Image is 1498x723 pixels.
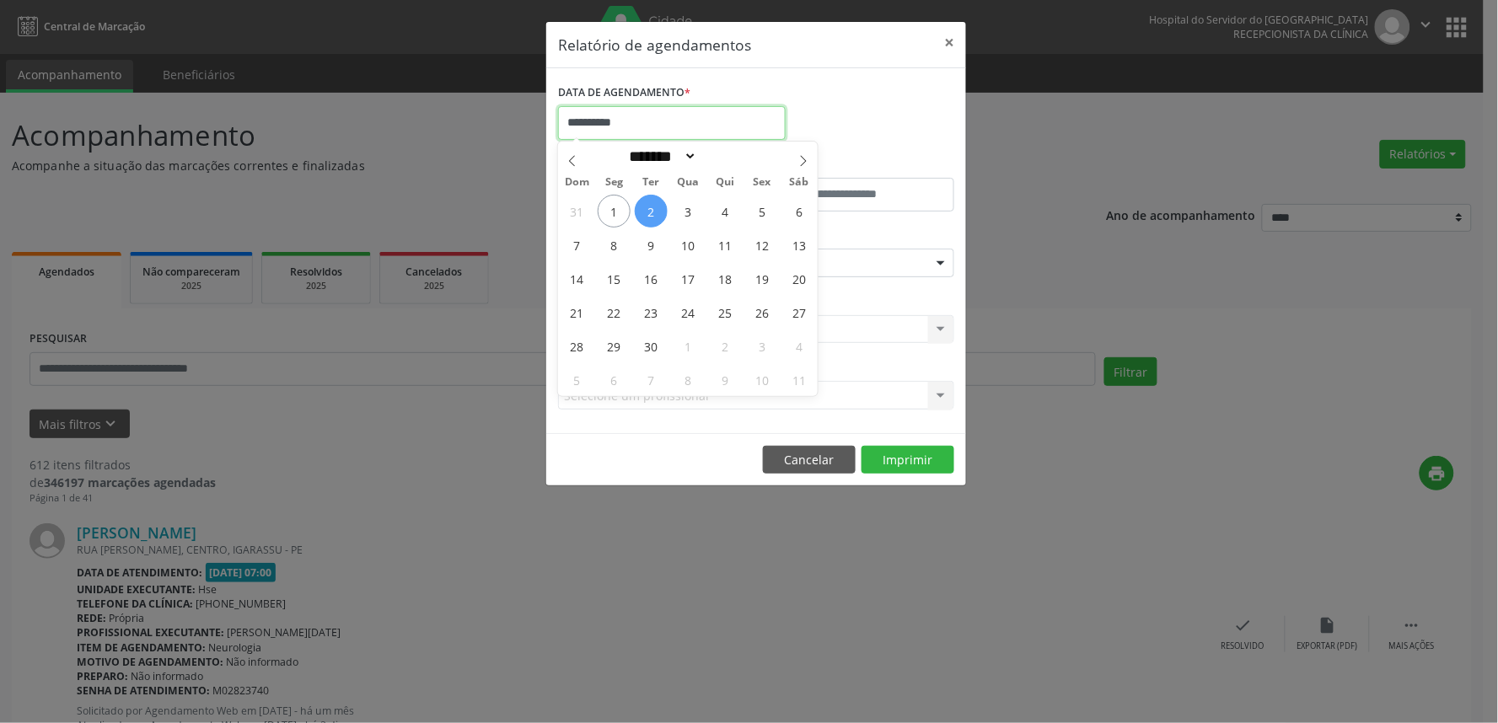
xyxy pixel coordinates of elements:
span: Sex [744,177,781,188]
button: Cancelar [763,446,856,474]
span: Sáb [781,177,818,188]
span: Outubro 10, 2025 [746,363,779,396]
input: Year [697,147,753,165]
span: Setembro 12, 2025 [746,228,779,261]
label: ATÉ [760,152,954,178]
span: Setembro 22, 2025 [598,296,631,329]
span: Setembro 8, 2025 [598,228,631,261]
span: Setembro 10, 2025 [672,228,705,261]
span: Setembro 5, 2025 [746,195,779,228]
span: Outubro 9, 2025 [709,363,742,396]
span: Setembro 4, 2025 [709,195,742,228]
span: Setembro 3, 2025 [672,195,705,228]
span: Seg [595,177,632,188]
span: Qua [669,177,706,188]
span: Setembro 30, 2025 [635,329,668,362]
label: DATA DE AGENDAMENTO [558,80,690,106]
span: Setembro 21, 2025 [561,296,593,329]
span: Setembro 6, 2025 [783,195,816,228]
span: Setembro 27, 2025 [783,296,816,329]
select: Month [624,147,698,165]
span: Setembro 24, 2025 [672,296,705,329]
span: Setembro 11, 2025 [709,228,742,261]
span: Setembro 7, 2025 [561,228,593,261]
span: Setembro 18, 2025 [709,262,742,295]
span: Setembro 17, 2025 [672,262,705,295]
span: Setembro 13, 2025 [783,228,816,261]
span: Outubro 6, 2025 [598,363,631,396]
span: Setembro 19, 2025 [746,262,779,295]
span: Setembro 29, 2025 [598,329,631,362]
button: Close [932,22,966,63]
span: Setembro 14, 2025 [561,262,593,295]
span: Setembro 25, 2025 [709,296,742,329]
span: Setembro 23, 2025 [635,296,668,329]
span: Setembro 28, 2025 [561,329,593,362]
span: Outubro 8, 2025 [672,363,705,396]
span: Outubro 1, 2025 [672,329,705,362]
span: Outubro 4, 2025 [783,329,816,362]
span: Setembro 15, 2025 [598,262,631,295]
span: Outubro 5, 2025 [561,363,593,396]
span: Outubro 2, 2025 [709,329,742,362]
span: Agosto 31, 2025 [561,195,593,228]
span: Setembro 9, 2025 [635,228,668,261]
span: Setembro 20, 2025 [783,262,816,295]
span: Ter [632,177,669,188]
h5: Relatório de agendamentos [558,34,751,56]
span: Dom [558,177,595,188]
button: Imprimir [862,446,954,474]
span: Outubro 3, 2025 [746,329,779,362]
span: Outubro 7, 2025 [635,363,668,396]
span: Setembro 16, 2025 [635,262,668,295]
span: Setembro 2, 2025 [635,195,668,228]
span: Setembro 26, 2025 [746,296,779,329]
span: Qui [706,177,744,188]
span: Setembro 1, 2025 [598,195,631,228]
span: Outubro 11, 2025 [783,363,816,396]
